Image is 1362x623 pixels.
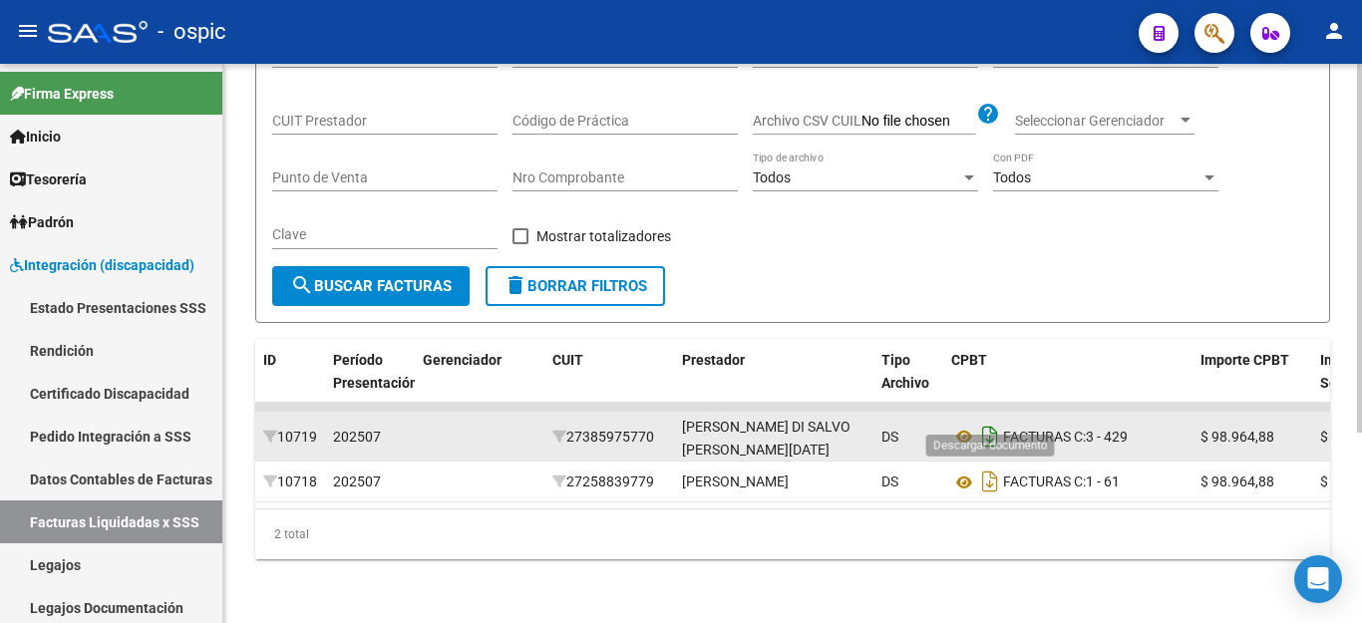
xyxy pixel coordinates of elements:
span: Integración (discapacidad) [10,254,194,276]
span: Seleccionar Gerenciador [1015,113,1177,130]
span: Período Presentación [333,352,418,391]
span: Archivo CSV CUIL [753,113,861,129]
datatable-header-cell: CPBT [943,339,1192,427]
span: CUIT [552,352,583,368]
span: Tesorería [10,168,87,190]
span: Buscar Facturas [290,277,452,295]
i: Descargar documento [977,466,1003,497]
mat-icon: delete [504,273,527,297]
span: ID [263,352,276,368]
datatable-header-cell: Prestador [674,339,873,427]
div: 3 - 429 [951,421,1185,453]
span: - ospic [158,10,226,54]
span: Todos [753,169,791,185]
span: FACTURAS C: [1003,429,1086,445]
mat-icon: help [976,102,1000,126]
span: Tipo Archivo [881,352,929,391]
span: $ 98.964,88 [1200,429,1274,445]
datatable-header-cell: ID [255,339,325,427]
span: Padrón [10,211,74,233]
datatable-header-cell: Período Presentación [325,339,415,427]
div: 2 total [255,509,1330,559]
mat-icon: menu [16,19,40,43]
span: Inicio [10,126,61,148]
span: Borrar Filtros [504,277,647,295]
div: 27385975770 [552,426,666,449]
div: 10719 [263,426,317,449]
datatable-header-cell: Gerenciador [415,339,544,427]
span: 202507 [333,473,381,489]
datatable-header-cell: CUIT [544,339,674,427]
button: Buscar Facturas [272,266,470,306]
span: Mostrar totalizadores [536,224,671,248]
span: CPBT [951,352,987,368]
mat-icon: search [290,273,314,297]
datatable-header-cell: Tipo Archivo [873,339,943,427]
span: Prestador [682,352,745,368]
i: Descargar documento [977,421,1003,453]
span: Firma Express [10,83,114,105]
span: $ 98.964,88 [1200,473,1274,489]
div: [PERSON_NAME] [682,470,789,493]
input: Archivo CSV CUIL [861,113,976,131]
button: Borrar Filtros [486,266,665,306]
span: FACTURAS C: [1003,474,1086,490]
span: Importe CPBT [1200,352,1289,368]
mat-icon: person [1322,19,1346,43]
div: 10718 [263,470,317,493]
span: 202507 [333,429,381,445]
div: Open Intercom Messenger [1294,555,1342,603]
datatable-header-cell: Importe CPBT [1192,339,1312,427]
div: 27258839779 [552,470,666,493]
div: 1 - 61 [951,466,1185,497]
span: DS [881,473,898,489]
div: [PERSON_NAME] DI SALVO [PERSON_NAME][DATE] [682,416,865,462]
span: DS [881,429,898,445]
span: Todos [993,169,1031,185]
span: Gerenciador [423,352,502,368]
